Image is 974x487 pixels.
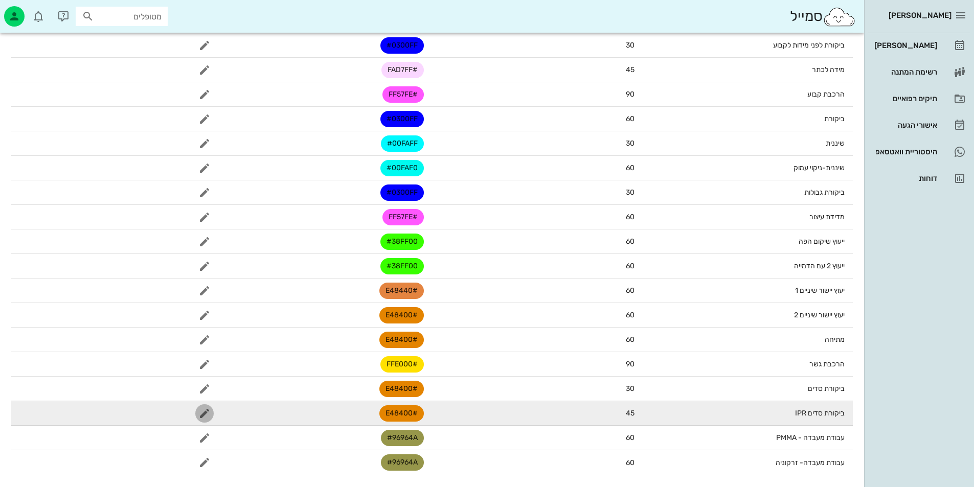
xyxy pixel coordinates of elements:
[643,328,853,352] td: מתיחה
[386,405,418,422] span: #E48400
[432,254,643,279] td: 60
[432,450,643,475] td: 60
[643,107,853,131] td: ביקורת
[389,209,418,225] span: #FF57FE
[387,160,418,176] span: #00FAF0
[643,82,853,107] td: הרכבת קבוע
[432,426,643,450] td: 60
[432,205,643,229] td: 60
[643,279,853,303] td: יעוץ יישור שיניים 1
[387,258,418,274] span: #38FF00
[387,356,418,373] span: #FFE000
[643,303,853,328] td: יעוץ יישור שיניים 2
[643,180,853,205] td: ביקורת גבולות
[387,135,418,152] span: #00FAFF
[643,254,853,279] td: ייעוץ 2 עם הדמייה
[389,86,418,103] span: #FF57FE
[643,450,853,475] td: עבודת מעבדה- זרקוניה
[387,454,418,471] span: #96964A
[386,332,418,348] span: #E48400
[643,426,853,450] td: עבודת מעבדה - PMMA
[643,352,853,377] td: הרכבת גשר
[823,7,856,27] img: SmileCloud logo
[432,33,643,58] td: 30
[643,131,853,156] td: שיננית
[432,401,643,426] td: 45
[432,352,643,377] td: 90
[643,229,853,254] td: ייעוץ שיקום הפה
[868,113,970,137] a: אישורי הגעה
[388,62,418,78] span: #FAD7FF
[868,166,970,191] a: דוחות
[30,8,36,14] span: תג
[872,174,937,182] div: דוחות
[432,229,643,254] td: 60
[386,381,418,397] span: #E48400
[387,430,418,446] span: #96964A
[868,140,970,164] a: היסטוריית וואטסאפ
[868,60,970,84] a: רשימת המתנה
[790,6,856,28] div: סמייל
[432,328,643,352] td: 60
[872,95,937,103] div: תיקים רפואיים
[432,279,643,303] td: 60
[872,148,937,156] div: היסטוריית וואטסאפ
[432,303,643,328] td: 60
[432,107,643,131] td: 60
[643,205,853,229] td: מדידת עיצוב
[643,156,853,180] td: שיננית-ניקוי עמוק
[643,58,853,82] td: מידה לכתר
[432,131,643,156] td: 30
[387,37,418,54] span: #0300FF
[387,111,418,127] span: #0300FF
[387,234,418,250] span: #38FF00
[868,33,970,58] a: [PERSON_NAME]
[432,377,643,401] td: 30
[432,156,643,180] td: 60
[643,401,853,426] td: ביקורת סדים IPR
[386,307,418,323] span: #E48400
[432,82,643,107] td: 90
[872,68,937,76] div: רשימת המתנה
[643,33,853,58] td: ביקורת לפני מידות לקבוע
[386,283,418,299] span: #E48440
[872,121,937,129] div: אישורי הגעה
[643,377,853,401] td: ביקורת סדים
[432,58,643,82] td: 45
[432,180,643,205] td: 30
[889,11,952,20] span: [PERSON_NAME]
[868,86,970,111] a: תיקים רפואיים
[387,184,418,201] span: #0300FF
[872,41,937,50] div: [PERSON_NAME]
